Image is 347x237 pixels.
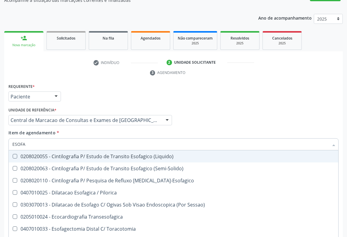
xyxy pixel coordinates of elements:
span: Central de Marcacao de Consultas e Exames de [GEOGRAPHIC_DATA] [11,117,160,123]
div: 2025 [267,41,297,46]
p: Ano de acompanhamento [258,14,312,21]
label: Requerente [8,82,35,91]
span: Paciente [11,94,49,100]
div: 0208020063 - Cintilografia P/ Estudo de Transito Esofagico (Semi-Solido) [12,166,335,171]
label: Unidade de referência [8,106,56,115]
span: Cancelados [272,36,292,41]
div: 2 [167,60,172,65]
div: Unidade solicitante [174,60,216,65]
span: Na fila [103,36,114,41]
div: Nova marcação [8,43,39,47]
div: 0208020110 - Cintilografia P/ Pesquisa de Refluxo [MEDICAL_DATA]-Esofagico [12,178,335,183]
span: Agendados [141,36,161,41]
div: 0205010024 - Ecocardiografia Transesofagica [12,214,335,219]
div: 2025 [178,41,213,46]
span: Solicitados [57,36,75,41]
div: 0407010033 - Esofagectomia Distal C/ Toracotomia [12,226,335,231]
div: person_add [21,35,27,41]
div: 0407010025 - Dilatacao Esofagica / Pilorica [12,190,335,195]
span: Resolvidos [231,36,249,41]
input: Buscar por procedimentos [12,138,329,150]
span: Item de agendamento [8,130,56,136]
div: 2025 [225,41,255,46]
div: 0208020055 - Cintilografia P/ Estudo de Transito Esofagico (Liquido) [12,154,335,159]
div: 0303070013 - Dilatacao de Esofago C/ Ogivas Sob Visao Endoscopica (Por Sessao) [12,202,335,207]
span: Não compareceram [178,36,213,41]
